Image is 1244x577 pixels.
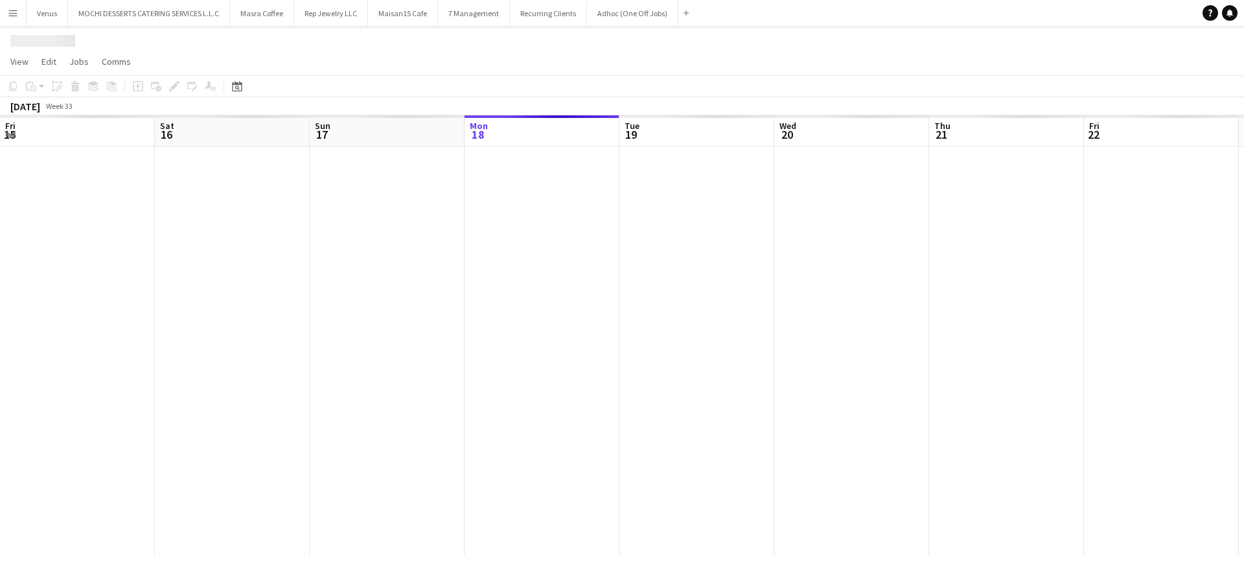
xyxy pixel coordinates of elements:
span: View [10,56,29,67]
span: Comms [102,56,131,67]
span: 21 [932,127,950,142]
span: 19 [623,127,639,142]
span: 18 [468,127,488,142]
span: Sat [160,120,174,132]
button: Recurring Clients [510,1,587,26]
button: Adhoc (One Off Jobs) [587,1,678,26]
a: View [5,53,34,70]
span: Fri [1089,120,1100,132]
span: Edit [41,56,56,67]
button: Maisan15 Cafe [368,1,438,26]
button: Venus [27,1,68,26]
span: Wed [779,120,796,132]
a: Edit [36,53,62,70]
span: 16 [158,127,174,142]
span: Tue [625,120,639,132]
a: Jobs [64,53,94,70]
span: Thu [934,120,950,132]
span: 15 [3,127,16,142]
span: Jobs [69,56,89,67]
span: 17 [313,127,330,142]
span: Mon [470,120,488,132]
span: 20 [777,127,796,142]
span: Fri [5,120,16,132]
span: 22 [1087,127,1100,142]
div: [DATE] [10,100,40,113]
button: 7 Management [438,1,510,26]
button: Masra Coffee [230,1,294,26]
span: Sun [315,120,330,132]
button: MOCHI DESSERTS CATERING SERVICES L.L.C [68,1,230,26]
span: Week 33 [43,101,75,111]
a: Comms [97,53,136,70]
button: Rep Jewelry LLC [294,1,368,26]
